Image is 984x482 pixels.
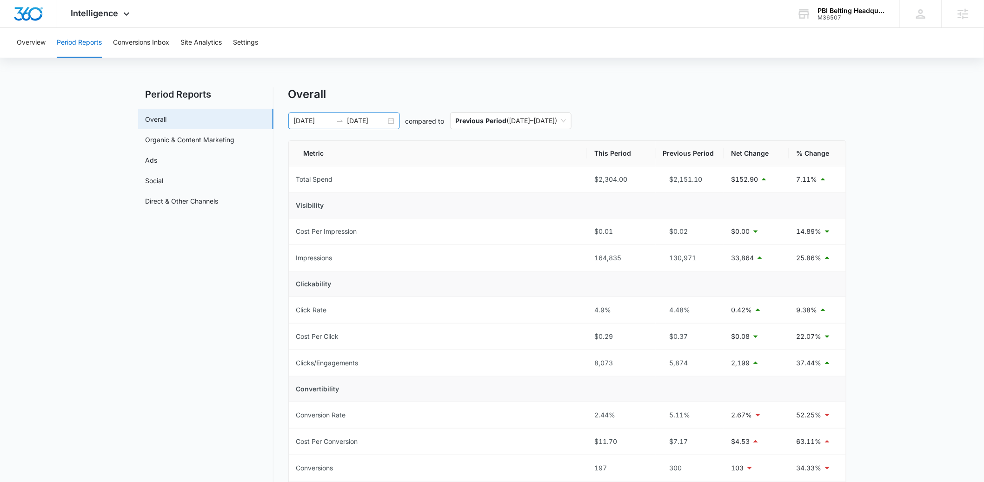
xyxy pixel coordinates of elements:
div: 300 [663,463,717,473]
div: $7.17 [663,436,717,447]
p: 103 [731,463,744,473]
p: 37.44% [797,358,822,368]
div: account id [818,14,886,21]
td: Convertibility [289,376,846,402]
div: 5.11% [663,410,717,420]
div: $0.01 [595,226,648,237]
div: 2.44% [595,410,648,420]
p: $0.00 [731,226,750,237]
p: 25.86% [797,253,822,263]
p: 52.25% [797,410,822,420]
button: Overview [17,28,46,58]
p: 7.11% [797,174,818,185]
p: 2,199 [731,358,750,368]
p: 2.67% [731,410,752,420]
h1: Overall [288,87,326,101]
span: Intelligence [71,8,119,18]
p: 34.33% [797,463,822,473]
p: 33,864 [731,253,754,263]
div: Clicks/Engagements [296,358,359,368]
div: 4.48% [663,305,717,315]
p: 9.38% [797,305,818,315]
div: Impressions [296,253,332,263]
div: 8,073 [595,358,648,368]
button: Conversions Inbox [113,28,169,58]
p: 14.89% [797,226,822,237]
div: 5,874 [663,358,717,368]
a: Social [146,176,164,185]
div: Cost Per Conversion [296,436,358,447]
p: $0.08 [731,331,750,342]
button: Settings [233,28,258,58]
div: $2,151.10 [663,174,717,185]
p: compared to [406,116,445,126]
p: 22.07% [797,331,822,342]
div: $0.37 [663,331,717,342]
button: Site Analytics [180,28,222,58]
div: $0.29 [595,331,648,342]
div: $11.70 [595,436,648,447]
span: ( [DATE] – [DATE] ) [456,113,566,129]
div: Total Spend [296,174,333,185]
div: Click Rate [296,305,327,315]
span: swap-right [336,117,344,125]
p: 0.42% [731,305,752,315]
h2: Period Reports [138,87,273,101]
td: Clickability [289,271,846,297]
th: This Period [587,141,656,166]
div: 130,971 [663,253,717,263]
button: Period Reports [57,28,102,58]
div: 164,835 [595,253,648,263]
div: Conversion Rate [296,410,346,420]
div: account name [818,7,886,14]
p: 63.11% [797,436,822,447]
div: Conversions [296,463,333,473]
th: Net Change [724,141,789,166]
a: Organic & Content Marketing [146,135,235,145]
input: Start date [294,116,332,126]
div: $2,304.00 [595,174,648,185]
a: Overall [146,114,167,124]
th: % Change [789,141,846,166]
th: Previous Period [656,141,724,166]
td: Visibility [289,193,846,218]
div: 197 [595,463,648,473]
th: Metric [289,141,587,166]
p: Previous Period [456,117,507,125]
input: End date [347,116,386,126]
div: 4.9% [595,305,648,315]
div: $0.02 [663,226,717,237]
p: $4.53 [731,436,750,447]
div: Cost Per Click [296,331,339,342]
p: $152.90 [731,174,758,185]
div: Cost Per Impression [296,226,357,237]
a: Ads [146,155,158,165]
span: to [336,117,344,125]
a: Direct & Other Channels [146,196,219,206]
